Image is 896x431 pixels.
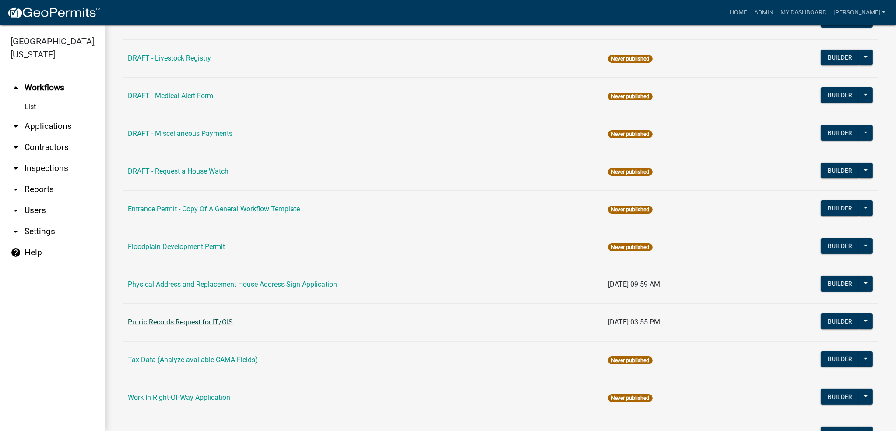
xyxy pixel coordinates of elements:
[128,356,258,364] a: Tax Data (Analyze available CAMA Fields)
[11,142,21,153] i: arrow_drop_down
[821,50,859,65] button: Builder
[608,168,652,176] span: Never published
[608,318,660,326] span: [DATE] 03:55 PM
[11,163,21,174] i: arrow_drop_down
[821,238,859,254] button: Builder
[821,276,859,292] button: Builder
[128,205,300,213] a: Entrance Permit - Copy Of A General Workflow Template
[128,280,337,289] a: Physical Address and Replacement House Address Sign Application
[821,351,859,367] button: Builder
[128,54,211,62] a: DRAFT - Livestock Registry
[821,313,859,329] button: Builder
[128,129,232,138] a: DRAFT - Miscellaneous Payments
[128,167,228,175] a: DRAFT - Request a House Watch
[128,242,225,251] a: Floodplain Development Permit
[821,200,859,216] button: Builder
[608,93,652,100] span: Never published
[11,184,21,195] i: arrow_drop_down
[128,318,233,326] a: Public Records Request for IT/GIS
[830,4,889,21] a: [PERSON_NAME]
[608,206,652,214] span: Never published
[608,55,652,63] span: Never published
[608,394,652,402] span: Never published
[608,243,652,251] span: Never published
[128,393,230,402] a: Work In Right-Of-Way Application
[821,125,859,141] button: Builder
[11,205,21,216] i: arrow_drop_down
[11,121,21,132] i: arrow_drop_down
[608,280,660,289] span: [DATE] 09:59 AM
[11,82,21,93] i: arrow_drop_up
[128,92,213,100] a: DRAFT - Medical Alert Form
[777,4,830,21] a: My Dashboard
[821,389,859,405] button: Builder
[608,356,652,364] span: Never published
[821,87,859,103] button: Builder
[11,247,21,258] i: help
[726,4,751,21] a: Home
[821,12,859,28] button: Builder
[11,226,21,237] i: arrow_drop_down
[608,130,652,138] span: Never published
[751,4,777,21] a: Admin
[821,163,859,178] button: Builder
